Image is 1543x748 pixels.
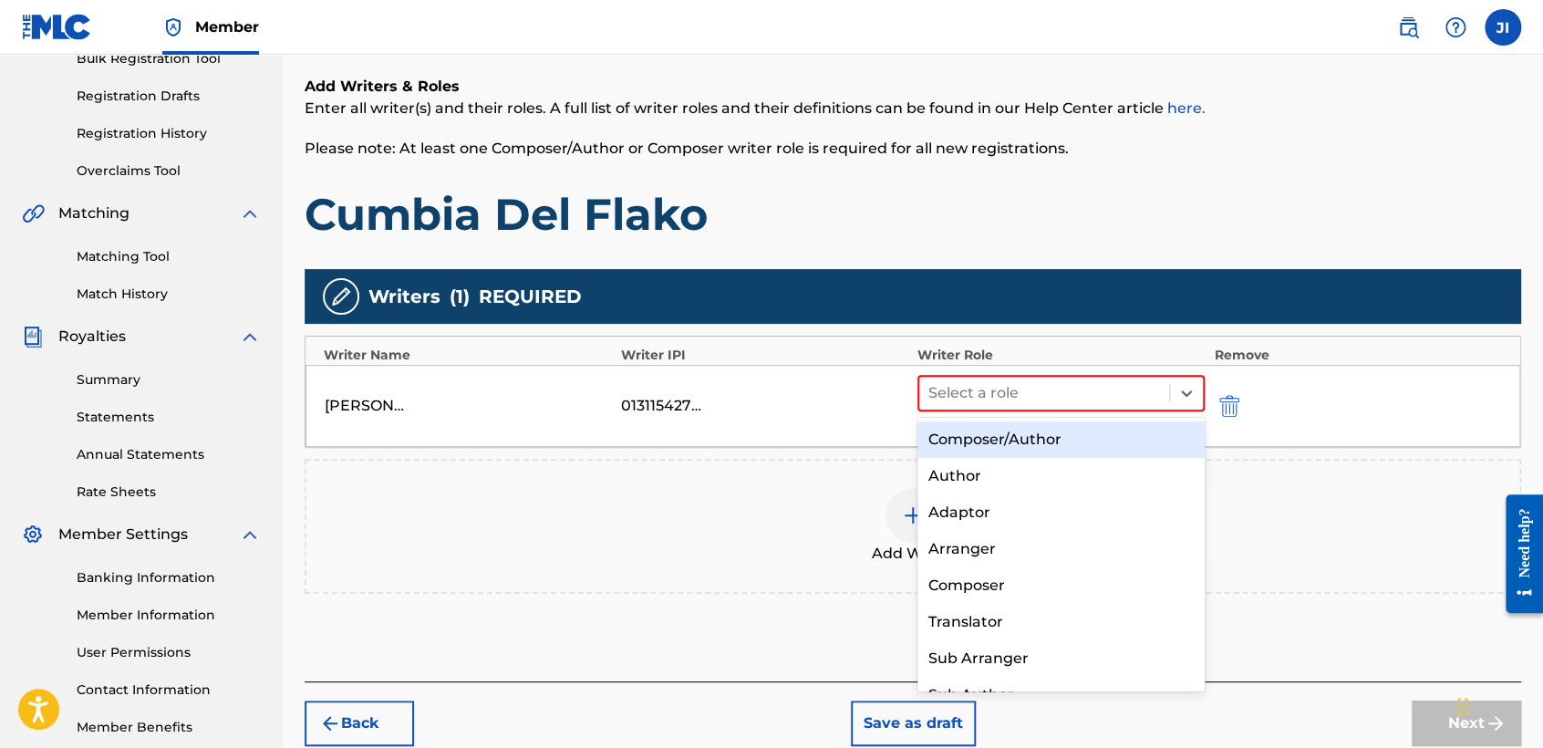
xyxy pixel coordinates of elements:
img: writers [330,286,352,307]
div: Sub Arranger [917,640,1205,677]
a: Member Benefits [77,718,261,737]
a: Matching Tool [77,247,261,266]
a: Rate Sheets [77,483,261,502]
img: Top Rightsholder [162,16,184,38]
a: Member Information [77,606,261,625]
span: Member [195,16,259,37]
div: Arranger [917,531,1205,567]
span: ( 1 ) [450,283,470,310]
div: Writer Role [917,346,1206,365]
a: Registration Drafts [77,87,261,106]
a: Match History [77,285,261,304]
div: Adaptor [917,494,1205,531]
h6: Add Writers & Roles [305,76,1521,98]
img: MLC Logo [22,14,92,40]
a: Banking Information [77,568,261,587]
h1: Cumbia Del Flako [305,187,1521,242]
a: here. [1167,99,1206,117]
button: Save as draft [851,701,976,746]
a: User Permissions [77,643,261,662]
img: expand [239,326,261,348]
a: Annual Statements [77,445,261,464]
a: Overclaims Tool [77,161,261,181]
img: add [902,504,924,526]
span: REQUIRED [479,283,582,310]
img: 7ee5dd4eb1f8a8e3ef2f.svg [319,712,341,734]
span: Please note: At least one Composer/Author or Composer writer role is required for all new registr... [305,140,1069,157]
img: search [1397,16,1419,38]
span: Royalties [58,326,126,348]
div: Remove [1215,346,1503,365]
img: 12a2ab48e56ec057fbd8.svg [1219,395,1239,417]
a: Bulk Registration Tool [77,49,261,68]
span: Member Settings [58,524,188,545]
img: Royalties [22,326,44,348]
div: Author [917,458,1205,494]
span: Add Writer [872,543,954,565]
span: Matching [58,203,129,224]
span: Enter all writer(s) and their roles. A full list of writer roles and their definitions can be fou... [305,99,1206,117]
img: expand [239,203,261,224]
iframe: Resource Center [1492,481,1543,628]
div: Help [1437,9,1474,46]
img: help [1445,16,1466,38]
div: User Menu [1485,9,1521,46]
div: Arrastrar [1457,679,1468,733]
iframe: Chat Widget [1452,660,1543,748]
a: Statements [77,408,261,427]
div: Widget de chat [1452,660,1543,748]
a: Public Search [1390,9,1426,46]
img: expand [239,524,261,545]
div: Writer IPI [621,346,909,365]
div: Composer/Author [917,421,1205,458]
a: Contact Information [77,680,261,700]
img: Matching [22,203,45,224]
div: Writer Name [324,346,612,365]
img: Member Settings [22,524,44,545]
span: Writers [368,283,440,310]
button: Back [305,701,414,746]
div: Translator [917,604,1205,640]
div: Composer [917,567,1205,604]
a: Registration History [77,124,261,143]
a: Summary [77,370,261,390]
div: Sub Author [917,677,1205,713]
